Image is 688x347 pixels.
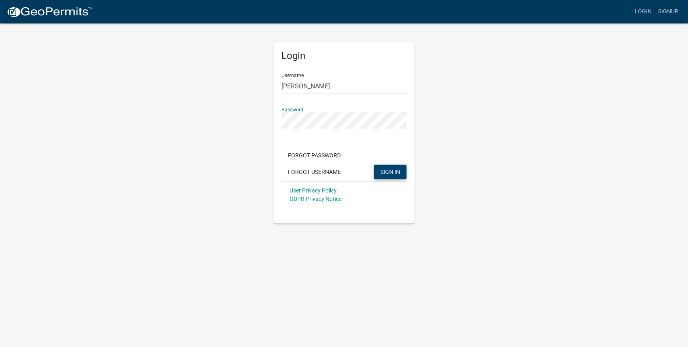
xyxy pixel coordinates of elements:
[290,196,342,202] a: GDPR Privacy Notice
[380,168,400,175] span: SIGN IN
[281,165,347,179] button: Forgot Username
[374,165,407,179] button: SIGN IN
[655,4,682,19] a: Signup
[632,4,655,19] a: Login
[290,187,337,194] a: User Privacy Policy
[281,148,347,163] button: Forgot Password
[281,50,407,62] h5: Login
